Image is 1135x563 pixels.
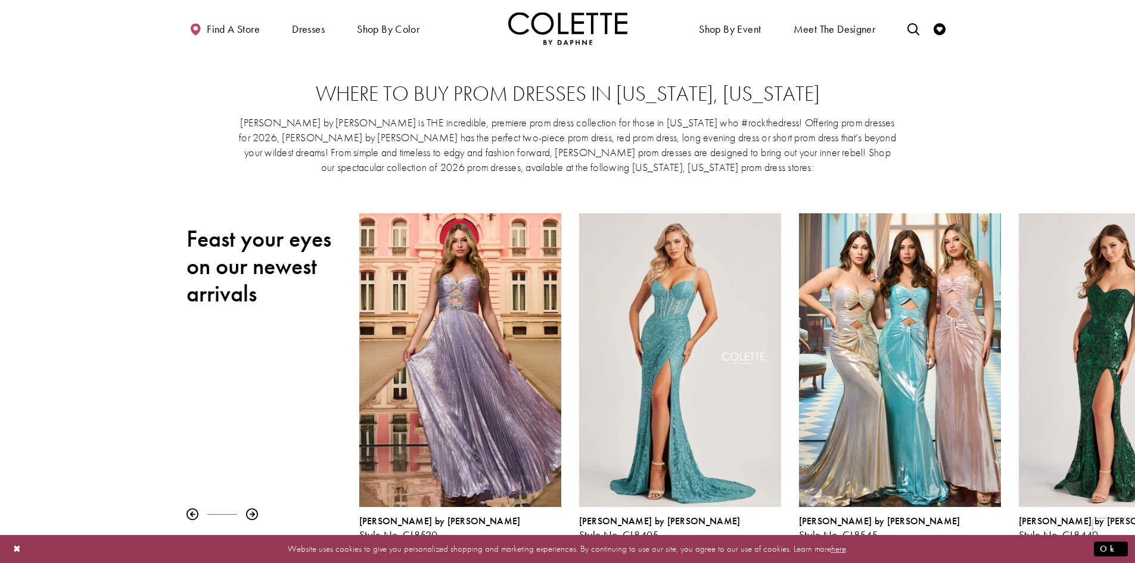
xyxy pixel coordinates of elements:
[794,23,876,35] span: Meet the designer
[579,516,781,541] div: Colette by Daphne Style No. CL8405
[239,115,897,175] p: [PERSON_NAME] by [PERSON_NAME] is THE incredible, premiere prom dress collection for those in [US...
[186,12,263,45] a: Find a store
[790,204,1010,550] div: Colette by Daphne Style No. CL8545
[696,12,764,45] span: Shop By Event
[289,12,328,45] span: Dresses
[292,23,325,35] span: Dresses
[799,516,1001,541] div: Colette by Daphne Style No. CL8545
[1094,542,1128,556] button: Submit Dialog
[508,12,627,45] a: Visit Home Page
[799,515,960,527] span: [PERSON_NAME] by [PERSON_NAME]
[7,539,27,559] button: Close Dialog
[186,225,341,307] h2: Feast your eyes on our newest arrivals
[359,516,561,541] div: Colette by Daphne Style No. CL8520
[791,12,879,45] a: Meet the designer
[579,515,741,527] span: [PERSON_NAME] by [PERSON_NAME]
[570,204,790,550] div: Colette by Daphne Style No. CL8405
[86,541,1049,557] p: Website uses cookies to give you personalized shopping and marketing experiences. By continuing t...
[350,204,570,550] div: Colette by Daphne Style No. CL8520
[359,515,521,527] span: [PERSON_NAME] by [PERSON_NAME]
[207,23,260,35] span: Find a store
[357,23,419,35] span: Shop by color
[799,213,1001,507] a: Visit Colette by Daphne Style No. CL8545 Page
[904,12,922,45] a: Toggle search
[579,213,781,507] a: Visit Colette by Daphne Style No. CL8405 Page
[699,23,761,35] span: Shop By Event
[354,12,422,45] span: Shop by color
[931,12,949,45] a: Check Wishlist
[508,12,627,45] img: Colette by Daphne
[831,543,846,555] a: here
[359,213,561,507] a: Visit Colette by Daphne Style No. CL8520 Page
[210,82,925,106] h2: Where to buy prom dresses in [US_STATE], [US_STATE]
